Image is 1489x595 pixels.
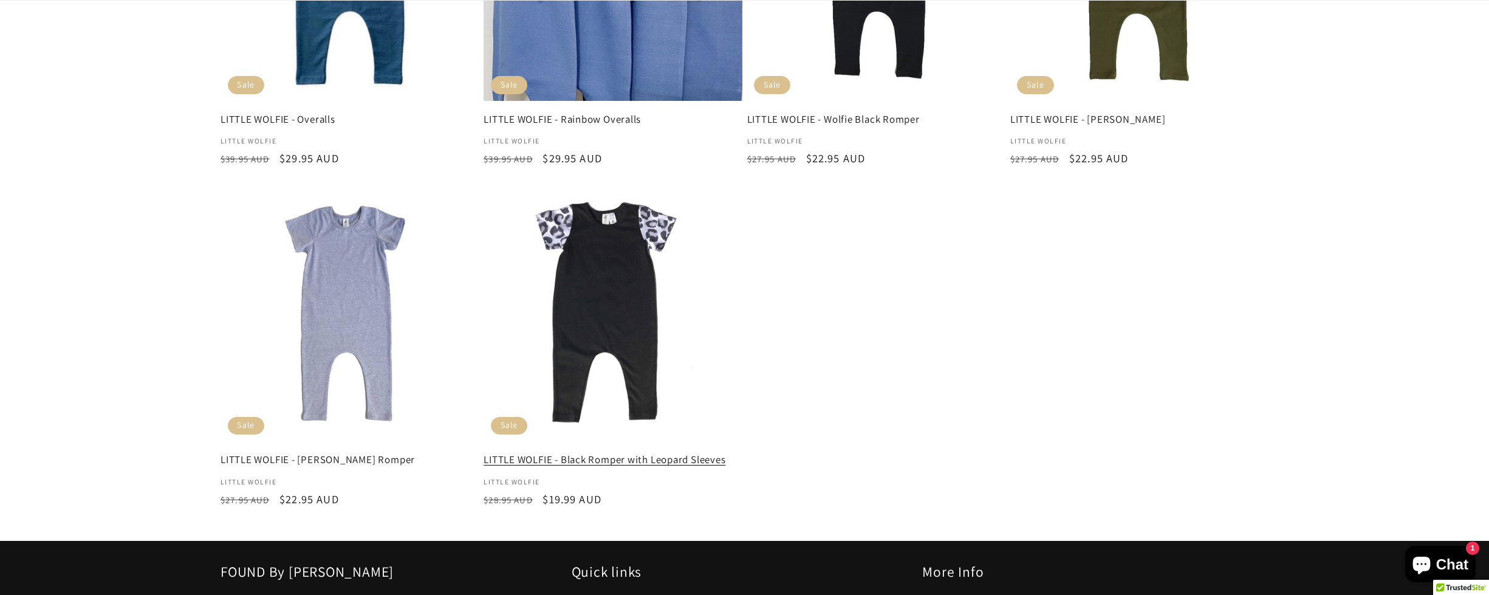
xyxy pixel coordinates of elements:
h2: Quick links [572,563,918,581]
a: LITTLE WOLFIE - Rainbow Overalls [484,113,742,126]
h2: More Info [922,563,1268,581]
inbox-online-store-chat: Shopify online store chat [1402,546,1479,585]
a: LITTLE WOLFIE - Overalls [221,113,479,126]
a: LITTLE WOLFIE - [PERSON_NAME] [1010,113,1268,126]
a: LITTLE WOLFIE - Black Romper with Leopard Sleeves [484,453,742,466]
h2: FOUND By [PERSON_NAME] [221,563,567,581]
a: LITTLE WOLFIE - [PERSON_NAME] Romper [221,453,479,466]
a: LITTLE WOLFIE - Wolfie Black Romper [747,113,1005,126]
